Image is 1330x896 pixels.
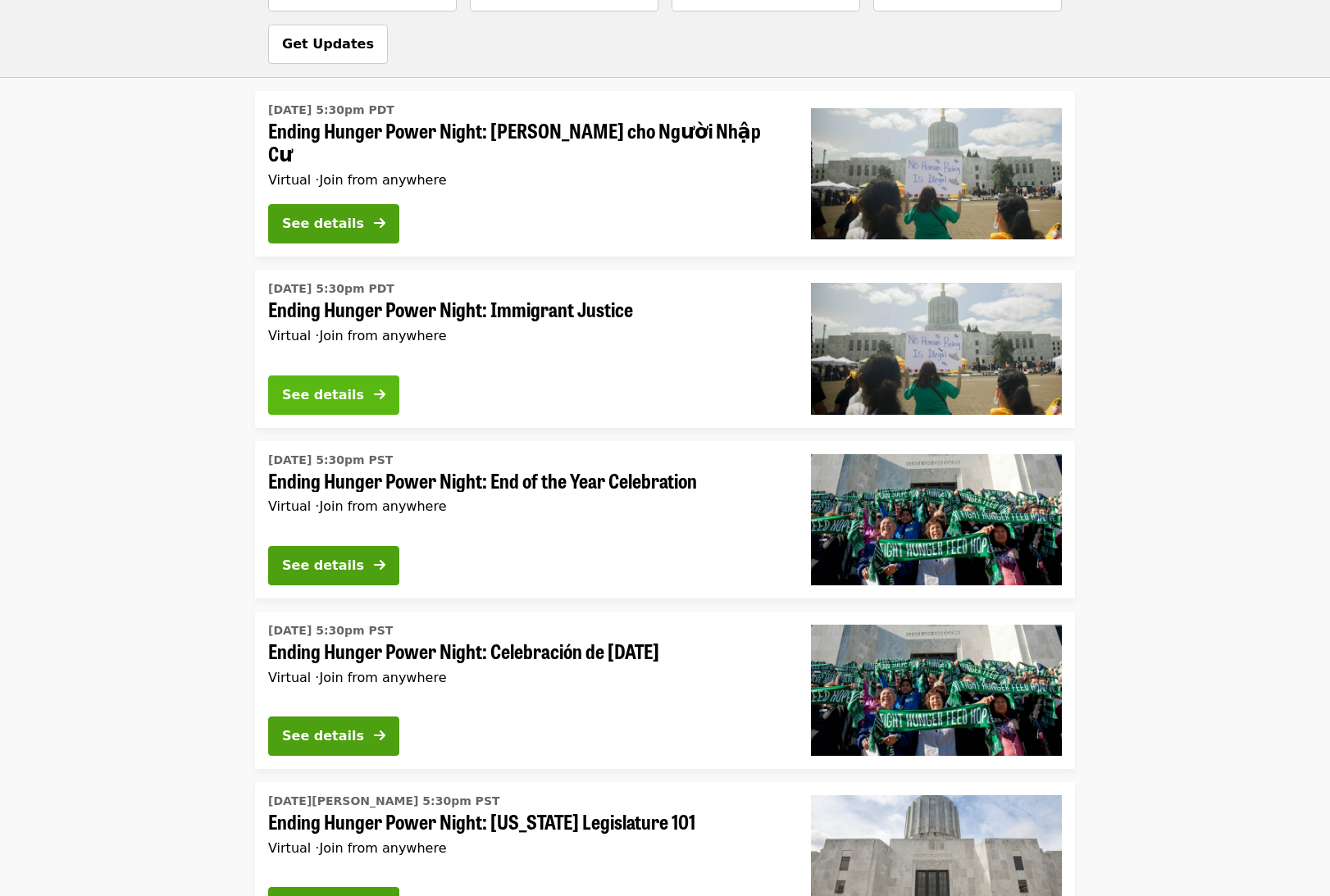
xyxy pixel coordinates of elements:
span: Virtual · [268,840,447,856]
button: See details [268,375,399,415]
span: Get Updates [282,36,374,52]
img: Ending Hunger Power Night: Công Lý cho Người Nhập Cư organized by Oregon Food Bank [811,108,1062,239]
span: Virtual · [268,498,447,514]
i: arrow-right icon [374,728,385,744]
a: See details for "Ending Hunger Power Night: Immigrant Justice" [255,270,1075,427]
span: Virtual · [268,172,447,188]
span: Ending Hunger Power Night: Celebración de [DATE] [268,639,785,663]
div: See details [282,726,364,746]
div: See details [282,214,364,234]
a: See details for "Ending Hunger Power Night: Công Lý cho Người Nhập Cư" [255,91,1075,257]
img: Ending Hunger Power Night: Celebración de fin de año organized by Oregon Food Bank [811,625,1062,756]
button: See details [268,204,399,243]
i: arrow-right icon [374,216,385,231]
a: See details for "Ending Hunger Power Night: End of the Year Celebration" [255,441,1075,598]
time: [DATE][PERSON_NAME] 5:30pm PST [268,793,500,810]
span: Join from anywhere [319,840,446,856]
span: Ending Hunger Power Night: [US_STATE] Legislature 101 [268,810,785,834]
div: See details [282,385,364,405]
span: Virtual · [268,328,447,343]
img: Ending Hunger Power Night: End of the Year Celebration organized by Oregon Food Bank [811,454,1062,585]
span: Join from anywhere [319,172,446,188]
div: See details [282,556,364,575]
img: Ending Hunger Power Night: Immigrant Justice organized by Oregon Food Bank [811,283,1062,414]
span: Join from anywhere [319,670,446,685]
span: Ending Hunger Power Night: End of the Year Celebration [268,469,785,493]
button: See details [268,546,399,585]
a: See details for "Ending Hunger Power Night: Celebración de fin de año" [255,612,1075,769]
span: Ending Hunger Power Night: Immigrant Justice [268,298,785,321]
time: [DATE] 5:30pm PST [268,622,393,639]
span: Ending Hunger Power Night: [PERSON_NAME] cho Người Nhập Cư [268,119,785,166]
time: [DATE] 5:30pm PDT [268,102,394,119]
button: See details [268,716,399,756]
span: Join from anywhere [319,328,446,343]
span: Virtual · [268,670,447,685]
i: arrow-right icon [374,557,385,573]
time: [DATE] 5:30pm PST [268,452,393,469]
span: Join from anywhere [319,498,446,514]
i: arrow-right icon [374,387,385,403]
button: Get Updates [268,25,388,64]
time: [DATE] 5:30pm PDT [268,280,394,298]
